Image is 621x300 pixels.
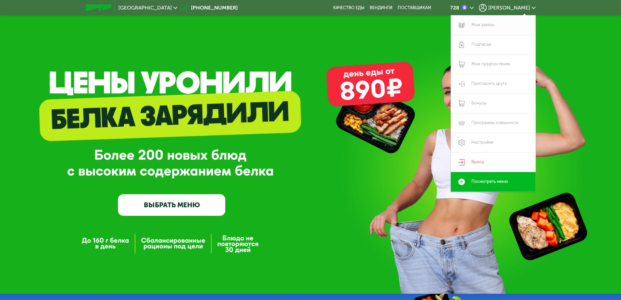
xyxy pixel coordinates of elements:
a: Выход [451,152,536,172]
a: Пригласить друга [451,74,536,94]
span: [GEOGRAPHIC_DATA] [118,5,172,10]
div: 728 [450,5,459,10]
a: Качество еды [333,5,364,10]
a: Посмотреть меню [451,172,536,192]
a: [PHONE_NUMBER] [181,4,238,12]
span: [PERSON_NAME] [488,5,530,10]
a: Мои предпочтения [451,55,536,74]
a: Вендинги [370,5,392,10]
a: Настройки [451,133,536,152]
a: Бонусы [451,94,536,113]
a: Подписка [451,35,536,55]
a: ВЫБРАТЬ МЕНЮ [118,194,225,216]
a: Мои заказы [451,15,536,35]
a: Программа лояльности [451,113,536,133]
div: поставщикам [398,5,431,10]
